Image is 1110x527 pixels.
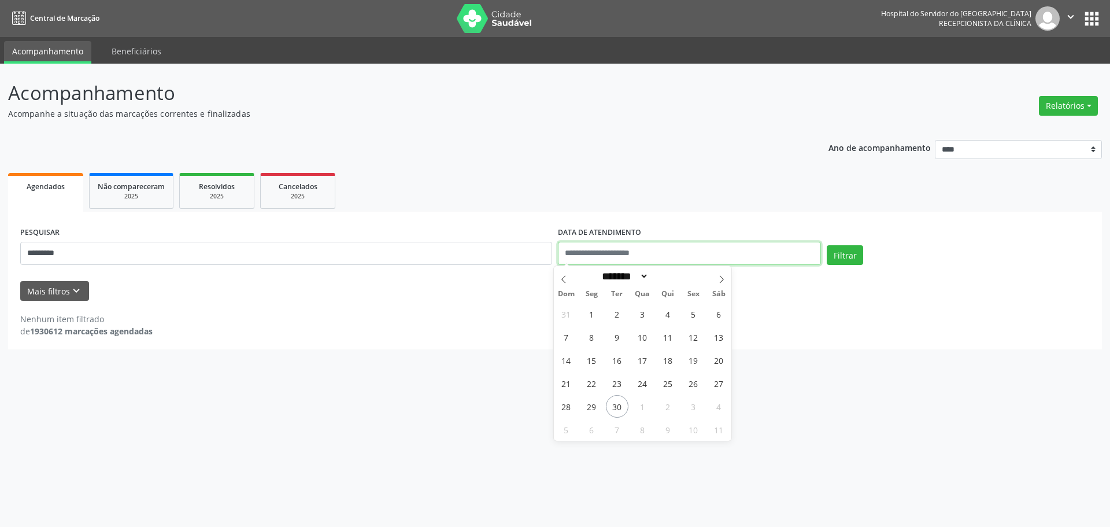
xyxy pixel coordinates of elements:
[631,326,654,348] span: Setembro 10, 2025
[555,395,578,418] span: Setembro 28, 2025
[706,290,731,298] span: Sáb
[604,290,630,298] span: Ter
[98,182,165,191] span: Não compareceram
[1064,10,1077,23] i: 
[657,326,679,348] span: Setembro 11, 2025
[631,303,654,325] span: Setembro 3, 2025
[630,290,655,298] span: Qua
[708,303,730,325] span: Setembro 6, 2025
[682,326,705,348] span: Setembro 12, 2025
[708,418,730,441] span: Outubro 11, 2025
[20,281,89,301] button: Mais filtroskeyboard_arrow_down
[555,418,578,441] span: Outubro 5, 2025
[708,349,730,371] span: Setembro 20, 2025
[631,372,654,395] span: Setembro 24, 2025
[70,285,83,297] i: keyboard_arrow_down
[657,418,679,441] span: Outubro 9, 2025
[580,303,603,325] span: Setembro 1, 2025
[1082,9,1102,29] button: apps
[708,326,730,348] span: Setembro 13, 2025
[27,182,65,191] span: Agendados
[579,290,604,298] span: Seg
[279,182,317,191] span: Cancelados
[580,326,603,348] span: Setembro 8, 2025
[20,325,153,337] div: de
[708,395,730,418] span: Outubro 4, 2025
[631,349,654,371] span: Setembro 17, 2025
[606,395,628,418] span: Setembro 30, 2025
[555,349,578,371] span: Setembro 14, 2025
[682,372,705,395] span: Setembro 26, 2025
[598,270,649,282] select: Month
[606,349,628,371] span: Setembro 16, 2025
[8,79,774,108] p: Acompanhamento
[199,182,235,191] span: Resolvidos
[657,395,679,418] span: Outubro 2, 2025
[631,395,654,418] span: Outubro 1, 2025
[580,349,603,371] span: Setembro 15, 2025
[657,349,679,371] span: Setembro 18, 2025
[20,313,153,325] div: Nenhum item filtrado
[1039,96,1098,116] button: Relatórios
[657,303,679,325] span: Setembro 4, 2025
[682,349,705,371] span: Setembro 19, 2025
[680,290,706,298] span: Sex
[580,418,603,441] span: Outubro 6, 2025
[30,13,99,23] span: Central de Marcação
[1035,6,1060,31] img: img
[269,192,327,201] div: 2025
[708,372,730,395] span: Setembro 27, 2025
[1060,6,1082,31] button: 
[558,224,641,242] label: DATA DE ATENDIMENTO
[555,303,578,325] span: Agosto 31, 2025
[555,372,578,395] span: Setembro 21, 2025
[827,245,863,265] button: Filtrar
[631,418,654,441] span: Outubro 8, 2025
[8,9,99,28] a: Central de Marcação
[103,41,169,61] a: Beneficiários
[555,326,578,348] span: Setembro 7, 2025
[828,140,931,154] p: Ano de acompanhamento
[98,192,165,201] div: 2025
[606,326,628,348] span: Setembro 9, 2025
[657,372,679,395] span: Setembro 25, 2025
[881,9,1031,19] div: Hospital do Servidor do [GEOGRAPHIC_DATA]
[939,19,1031,28] span: Recepcionista da clínica
[606,418,628,441] span: Outubro 7, 2025
[606,372,628,395] span: Setembro 23, 2025
[655,290,680,298] span: Qui
[20,224,60,242] label: PESQUISAR
[8,108,774,120] p: Acompanhe a situação das marcações correntes e finalizadas
[188,192,246,201] div: 2025
[4,41,91,64] a: Acompanhamento
[682,303,705,325] span: Setembro 5, 2025
[580,372,603,395] span: Setembro 22, 2025
[554,290,579,298] span: Dom
[580,395,603,418] span: Setembro 29, 2025
[606,303,628,325] span: Setembro 2, 2025
[682,395,705,418] span: Outubro 3, 2025
[649,270,687,282] input: Year
[30,326,153,337] strong: 1930612 marcações agendadas
[682,418,705,441] span: Outubro 10, 2025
